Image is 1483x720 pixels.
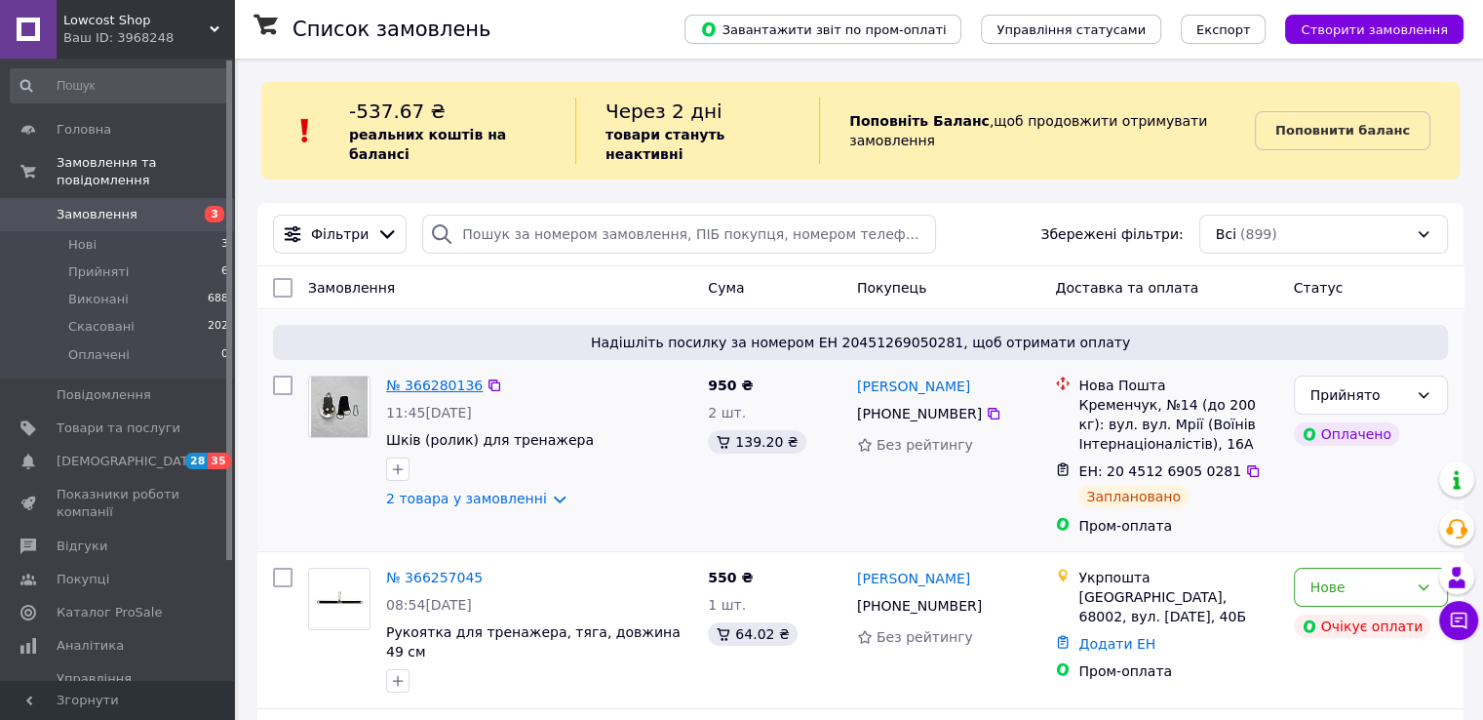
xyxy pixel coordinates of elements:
span: Скасовані [68,318,135,336]
div: [GEOGRAPHIC_DATA], 68002, вул. [DATE], 40Б [1078,587,1277,626]
span: Товари та послуги [57,420,180,437]
span: Управління статусами [996,22,1146,37]
span: 3 [221,236,228,254]
a: № 366280136 [386,378,483,393]
span: 11:45[DATE] [386,405,472,420]
span: Cума [708,280,744,296]
button: Завантажити звіт по пром-оплаті [684,15,961,44]
span: Головна [57,121,111,139]
b: Поповнити баланс [1275,123,1410,138]
div: Кременчук, №14 (до 200 кг): вул. вул. Мрії (Воїнів Інтернаціоналістів), 16А [1078,395,1277,454]
div: Ваш ID: 3968248 [63,29,234,47]
span: Без рейтингу [877,437,973,453]
div: 139.20 ₴ [708,430,805,454]
span: Через 2 дні [605,100,722,123]
button: Створити замовлення [1285,15,1463,44]
span: Lowcost Shop [63,12,210,29]
a: Поповнити баланс [1255,111,1430,150]
div: [PHONE_NUMBER] [853,400,986,427]
input: Пошук за номером замовлення, ПІБ покупця, номером телефону, Email, номером накладної [422,215,936,254]
span: Показники роботи компанії [57,486,180,521]
span: Завантажити звіт по пром-оплаті [700,20,946,38]
input: Пошук [10,68,230,103]
span: Створити замовлення [1301,22,1448,37]
div: Нова Пошта [1078,376,1277,395]
a: [PERSON_NAME] [857,569,970,588]
b: реальних коштів на балансі [349,127,506,162]
b: товари стануть неактивні [605,127,724,162]
span: 950 ₴ [708,378,753,393]
div: Пром-оплата [1078,516,1277,536]
span: Експорт [1196,22,1251,37]
span: 1 шт. [708,597,746,613]
span: 550 ₴ [708,570,753,585]
span: 35 [208,453,230,469]
h1: Список замовлень [293,18,490,41]
span: Замовлення та повідомлення [57,154,234,189]
a: Шків (ролик) для тренажера [386,432,594,448]
span: Доставка та оплата [1055,280,1198,296]
div: Пром-оплата [1078,661,1277,681]
a: [PERSON_NAME] [857,377,970,396]
span: 08:54[DATE] [386,597,472,613]
span: Нові [68,236,97,254]
span: 0 [221,346,228,364]
b: Поповніть Баланс [849,113,990,129]
a: Рукоятка для тренажера, тяга, довжина 49 см [386,624,681,660]
span: 6 [221,263,228,281]
span: Виконані [68,291,129,308]
span: Прийняті [68,263,129,281]
div: Очікує оплати [1294,615,1431,638]
span: Покупці [57,571,109,588]
span: Замовлення [57,206,137,223]
span: 2 шт. [708,405,746,420]
a: Створити замовлення [1266,20,1463,36]
img: Фото товару [311,377,368,437]
span: 688 [208,291,228,308]
span: Фільтри [311,224,369,244]
div: Прийнято [1310,384,1408,406]
a: № 366257045 [386,570,483,585]
span: (899) [1240,226,1277,242]
img: Фото товару [309,570,370,628]
div: 64.02 ₴ [708,622,797,646]
span: Повідомлення [57,386,151,404]
span: Всі [1216,224,1236,244]
span: Управління сайтом [57,670,180,705]
div: Заплановано [1078,485,1189,508]
button: Управління статусами [981,15,1161,44]
span: Покупець [857,280,926,296]
button: Експорт [1181,15,1267,44]
span: Каталог ProSale [57,604,162,621]
button: Чат з покупцем [1439,601,1478,640]
span: Збережені фільтри: [1040,224,1183,244]
span: Оплачені [68,346,130,364]
div: Укрпошта [1078,568,1277,587]
span: Замовлення [308,280,395,296]
span: 3 [205,206,224,222]
span: Без рейтингу [877,629,973,645]
span: Аналітика [57,637,124,655]
img: :exclamation: [291,116,320,145]
div: , щоб продовжити отримувати замовлення [819,98,1255,164]
span: 28 [185,453,208,469]
div: Нове [1310,577,1408,598]
span: Надішліть посилку за номером ЕН 20451269050281, щоб отримати оплату [281,333,1440,352]
span: ЕН: 20 4512 6905 0281 [1078,463,1241,479]
a: 2 товара у замовленні [386,491,547,506]
a: Фото товару [308,568,371,630]
span: [DEMOGRAPHIC_DATA] [57,453,201,470]
div: Оплачено [1294,422,1399,446]
span: Статус [1294,280,1344,296]
span: 202 [208,318,228,336]
span: Відгуки [57,538,107,555]
a: Додати ЕН [1078,636,1155,652]
a: Фото товару [308,376,371,438]
span: -537.67 ₴ [349,100,446,123]
div: [PHONE_NUMBER] [853,592,986,620]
